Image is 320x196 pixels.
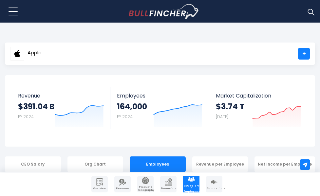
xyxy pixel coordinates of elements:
[115,187,130,190] span: Revenue
[216,101,244,112] strong: $3.74 T
[91,176,108,192] a: Company Overview
[130,156,186,172] div: Employees
[10,48,42,60] a: Apple
[183,176,199,192] a: Company Employees
[114,176,131,192] a: Company Revenue
[129,4,199,19] a: Go to homepage
[216,114,228,119] small: [DATE]
[5,156,61,172] div: CEO Salary
[137,176,154,192] a: Company Product/Geography
[138,186,153,191] span: Product / Geography
[206,176,222,192] a: Company Competitors
[207,187,222,190] span: Competitors
[209,87,308,129] a: Market Capitalization $3.74 T [DATE]
[216,93,301,99] span: Market Capitalization
[192,156,248,172] div: Revenue per Employee
[67,156,123,172] div: Org Chart
[298,48,310,60] a: +
[117,101,147,112] strong: 164,000
[92,187,107,190] span: Overview
[129,4,199,19] img: Bullfincher logo
[10,47,24,61] img: AAPL logo
[18,114,34,119] small: FY 2024
[117,93,202,99] span: Employees
[254,156,315,172] div: Net Income per Employee
[117,114,133,119] small: FY 2024
[11,87,110,129] a: Revenue $391.04 B FY 2024
[160,176,177,192] a: Company Financials
[18,93,104,99] span: Revenue
[161,187,176,190] span: Financials
[110,87,209,129] a: Employees 164,000 FY 2024
[28,50,42,56] span: Apple
[18,101,54,112] strong: $391.04 B
[184,185,199,193] span: CEO Salary / Employees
